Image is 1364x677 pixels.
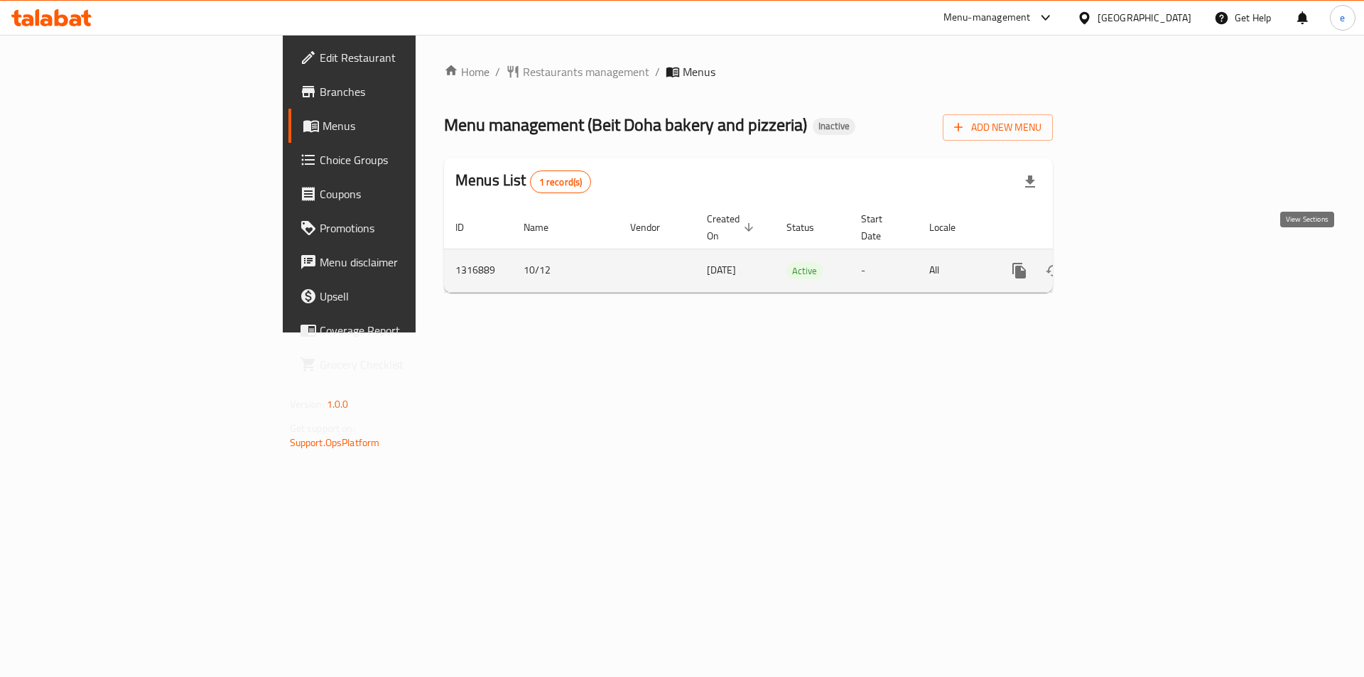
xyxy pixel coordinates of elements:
[290,433,380,452] a: Support.OpsPlatform
[288,245,511,279] a: Menu disclaimer
[524,219,567,236] span: Name
[918,249,991,292] td: All
[323,117,499,134] span: Menus
[991,206,1150,249] th: Actions
[786,219,833,236] span: Status
[327,395,349,413] span: 1.0.0
[320,151,499,168] span: Choice Groups
[630,219,678,236] span: Vendor
[290,395,325,413] span: Version:
[320,185,499,202] span: Coupons
[288,279,511,313] a: Upsell
[288,177,511,211] a: Coupons
[288,40,511,75] a: Edit Restaurant
[444,206,1150,293] table: enhanced table
[320,356,499,373] span: Grocery Checklist
[455,219,482,236] span: ID
[512,249,619,292] td: 10/12
[290,419,355,438] span: Get support on:
[1098,10,1191,26] div: [GEOGRAPHIC_DATA]
[954,119,1041,136] span: Add New Menu
[320,288,499,305] span: Upsell
[320,220,499,237] span: Promotions
[1002,254,1036,288] button: more
[444,109,807,141] span: Menu management ( Beit Doha bakery and pizzeria )
[786,263,823,279] span: Active
[531,175,591,189] span: 1 record(s)
[320,322,499,339] span: Coverage Report
[707,261,736,279] span: [DATE]
[288,143,511,177] a: Choice Groups
[523,63,649,80] span: Restaurants management
[320,254,499,271] span: Menu disclaimer
[455,170,591,193] h2: Menus List
[320,83,499,100] span: Branches
[444,63,1053,80] nav: breadcrumb
[1340,10,1345,26] span: e
[288,347,511,381] a: Grocery Checklist
[655,63,660,80] li: /
[861,210,901,244] span: Start Date
[320,49,499,66] span: Edit Restaurant
[943,9,1031,26] div: Menu-management
[1013,165,1047,199] div: Export file
[683,63,715,80] span: Menus
[813,118,855,135] div: Inactive
[506,63,649,80] a: Restaurants management
[943,114,1053,141] button: Add New Menu
[288,109,511,143] a: Menus
[929,219,974,236] span: Locale
[850,249,918,292] td: -
[288,75,511,109] a: Branches
[288,313,511,347] a: Coverage Report
[786,262,823,279] div: Active
[288,211,511,245] a: Promotions
[707,210,758,244] span: Created On
[813,120,855,132] span: Inactive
